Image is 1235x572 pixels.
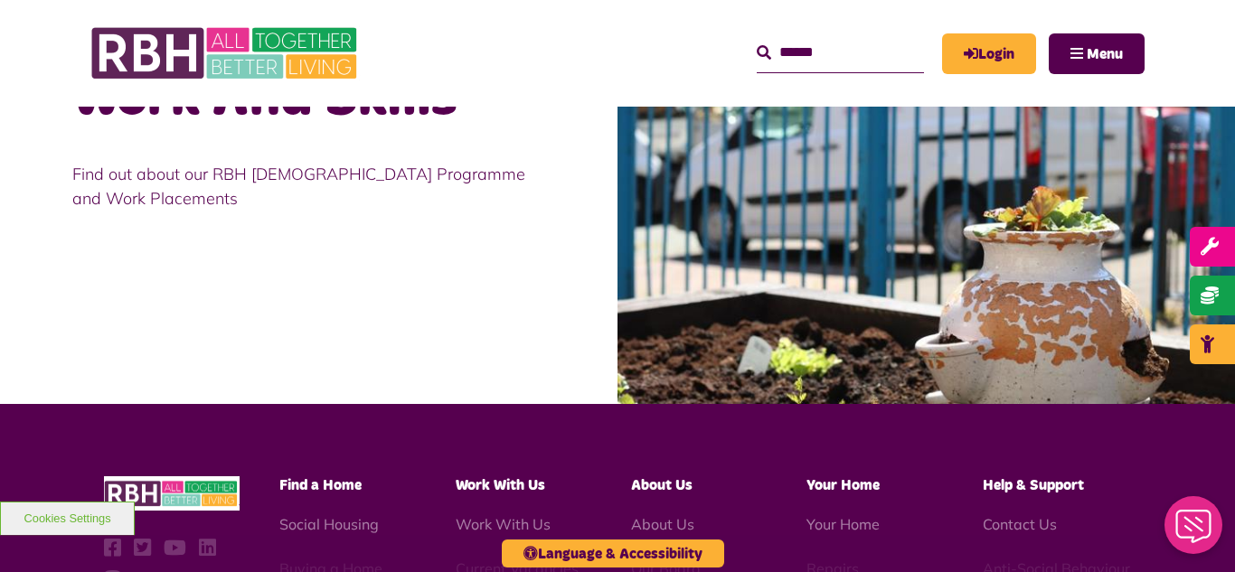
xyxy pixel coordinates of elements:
[983,478,1084,492] span: Help & Support
[104,476,240,511] img: RBH
[1087,47,1123,61] span: Menu
[502,539,724,567] button: Language & Accessibility
[90,18,362,89] img: RBH
[456,515,551,533] a: Work With Us
[72,162,545,211] p: Find out about our RBH [DEMOGRAPHIC_DATA] Programme and Work Placements
[942,33,1036,74] a: MyRBH
[1049,33,1145,74] button: Navigation
[806,515,880,533] a: Your Home
[279,478,362,492] span: Find a Home
[1154,491,1235,572] iframe: Netcall Web Assistant for live chat
[631,515,694,533] a: About Us
[456,478,545,492] span: Work With Us
[806,478,880,492] span: Your Home
[757,33,924,72] input: Search
[279,515,379,533] a: Social Housing - open in a new tab
[631,478,693,492] span: About Us
[983,515,1057,533] a: Contact Us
